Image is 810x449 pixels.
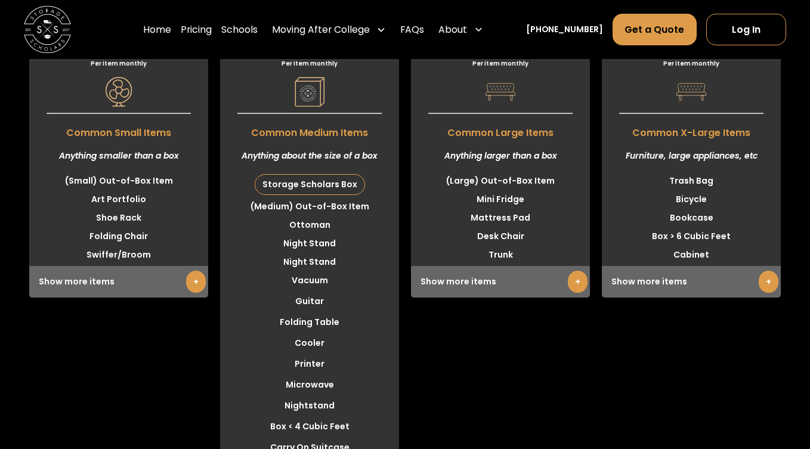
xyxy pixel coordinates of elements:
li: Folding Table [220,313,399,332]
li: Cooler [220,334,399,352]
img: Storage Scholars main logo [24,6,71,53]
li: Nightstand [220,397,399,415]
div: Moving After College [272,23,370,37]
img: Pricing Category Icon [295,77,324,107]
li: Folding Chair [29,227,208,246]
li: Microwave [220,376,399,394]
a: + [568,271,588,293]
li: Vacuum [220,271,399,290]
li: Cabinet [602,246,781,264]
div: Show more items [29,266,208,298]
a: + [186,271,206,293]
li: Box > 6 Cubic Feet [602,227,781,246]
div: Show more items [602,266,781,298]
li: Mattress Pad [411,209,590,227]
li: Bookcase [602,209,781,227]
li: Night Stand [220,234,399,253]
div: Anything larger than a box [411,140,590,172]
li: Art Portfolio [29,190,208,209]
div: Per item monthly [29,59,208,68]
li: Bicycle [602,190,781,209]
a: + [759,271,778,293]
div: Storage Scholars Box [255,175,364,194]
div: Per item monthly [220,59,399,68]
div: Anything about the size of a box [220,140,399,172]
li: Box < 4 Cubic Feet [220,417,399,436]
div: About [434,13,489,46]
li: Swiffer/Broom [29,246,208,264]
a: [PHONE_NUMBER] [526,23,603,36]
li: Printer [220,355,399,373]
div: Anything smaller than a box [29,140,208,172]
li: (Medium) Out-of-Box Item [220,197,399,216]
a: Log In [706,14,787,45]
img: Pricing Category Icon [676,77,706,107]
div: Moving After College [267,13,391,46]
li: Shoe Rack [29,209,208,227]
a: FAQs [400,13,424,46]
a: Schools [221,13,258,46]
div: Show more items [411,266,590,298]
img: Pricing Category Icon [104,77,134,107]
div: About [438,23,467,37]
div: Furniture, large appliances, etc [602,140,781,172]
a: Home [143,13,171,46]
a: Pricing [181,13,212,46]
li: (Large) Out-of-Box Item [411,172,590,190]
span: Common Medium Items [220,120,399,140]
li: Mini Fridge [411,190,590,209]
li: Desk Chair [411,227,590,246]
li: Trash Bag [602,172,781,190]
div: Per item monthly [602,59,781,68]
span: Common Large Items [411,120,590,140]
a: Get a Quote [613,14,697,45]
span: Common Small Items [29,120,208,140]
li: Trunk [411,246,590,264]
img: Pricing Category Icon [486,77,515,107]
li: Night Stand [220,253,399,271]
div: Per item monthly [411,59,590,68]
li: Guitar [220,292,399,311]
span: Common X-Large Items [602,120,781,140]
li: (Small) Out-of-Box Item [29,172,208,190]
li: Ottoman [220,216,399,234]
